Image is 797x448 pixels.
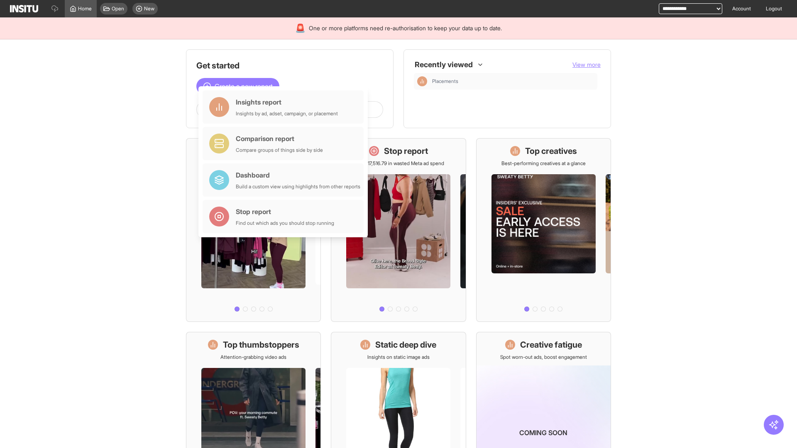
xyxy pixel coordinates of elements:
p: Attention-grabbing video ads [220,354,286,360]
div: Stop report [236,207,334,217]
span: Home [78,5,92,12]
a: Top creativesBest-performing creatives at a glance [476,138,611,322]
button: Create a new report [196,78,279,95]
div: Build a custom view using highlights from other reports [236,183,360,190]
span: View more [572,61,601,68]
div: Compare groups of things side by side [236,147,323,153]
div: Dashboard [236,170,360,180]
span: Placements [432,78,594,85]
span: Open [112,5,124,12]
span: One or more platforms need re-authorisation to keep your data up to date. [309,24,502,32]
p: Save £17,516.79 in wasted Meta ad spend [353,160,444,167]
h1: Stop report [384,145,428,157]
span: Placements [432,78,458,85]
span: Create a new report [215,81,273,91]
h1: Static deep dive [375,339,436,351]
div: Insights [417,76,427,86]
div: Find out which ads you should stop running [236,220,334,226]
div: 🚨 [295,22,306,34]
h1: Get started [196,60,383,71]
button: View more [572,61,601,69]
h1: Top creatives [525,145,577,157]
img: Logo [10,5,38,12]
p: Insights on static image ads [367,354,430,360]
h1: Top thumbstoppers [223,339,299,351]
div: Comparison report [236,134,323,144]
div: Insights by ad, adset, campaign, or placement [236,110,338,117]
span: New [144,5,154,12]
p: Best-performing creatives at a glance [501,160,586,167]
div: Insights report [236,97,338,107]
a: Stop reportSave £17,516.79 in wasted Meta ad spend [331,138,466,322]
a: What's live nowSee all active ads instantly [186,138,321,322]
